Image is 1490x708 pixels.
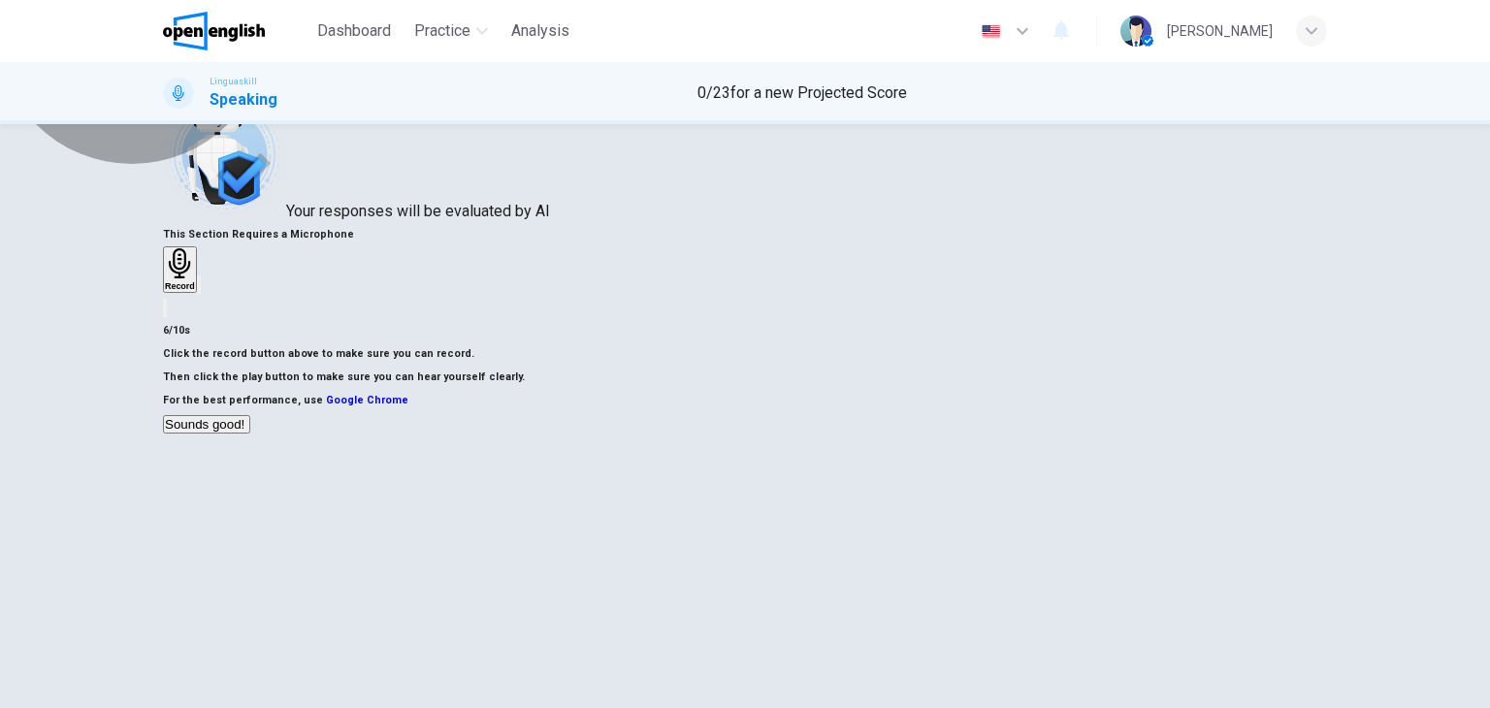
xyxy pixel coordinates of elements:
span: Your responses will be evaluated by AI [286,202,550,220]
h6: Record [165,281,195,291]
img: en [979,24,1003,39]
img: Profile picture [1120,16,1151,47]
span: Linguaskill [210,75,257,88]
h6: 6/10s [163,319,1327,342]
h6: Click the record button above to make sure you can record. Then click the play button to make sur... [163,342,1327,389]
h1: Speaking [210,88,277,112]
a: Google Chrome [326,394,408,406]
button: Practice [406,14,496,48]
a: OpenEnglish logo [163,12,309,50]
button: Sounds good! [163,415,250,434]
span: 0 / 23 [697,83,730,102]
button: Record [163,246,197,293]
h6: For the best performance, use [163,389,1327,412]
span: for a new Projected Score [730,83,907,102]
img: robot icon [163,93,286,216]
div: [PERSON_NAME] [1167,19,1273,43]
button: Analysis [503,14,577,48]
img: OpenEnglish logo [163,12,265,50]
span: Practice [414,19,470,43]
button: Dashboard [309,14,399,48]
span: Analysis [511,19,569,43]
h6: This Section Requires a Microphone [163,223,1327,246]
span: Dashboard [317,19,391,43]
